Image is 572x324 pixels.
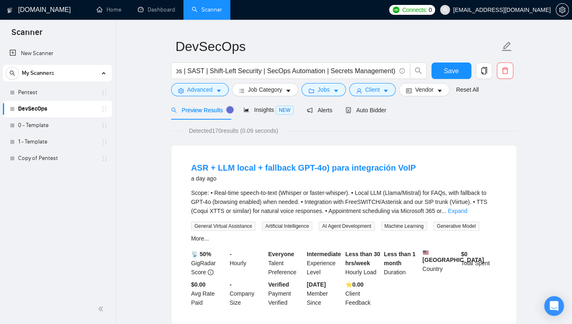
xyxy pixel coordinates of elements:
[393,7,399,13] img: upwork-logo.png
[437,88,442,94] span: caret-down
[285,88,291,94] span: caret-down
[243,107,249,113] span: area-chart
[6,67,19,80] button: search
[556,7,569,13] a: setting
[428,5,432,14] span: 0
[191,281,206,288] b: $0.00
[307,107,313,113] span: notification
[365,85,380,94] span: Client
[415,85,433,94] span: Vendor
[544,296,564,316] div: Open Intercom Messenger
[442,7,448,13] span: user
[262,222,312,231] span: Artificial Intelligence
[456,85,479,94] a: Reset All
[276,106,294,115] span: NEW
[6,70,19,76] span: search
[192,6,222,13] a: searchScanner
[239,88,245,94] span: bars
[344,250,382,277] div: Hourly Load
[191,251,211,257] b: 📡 50%
[333,88,339,94] span: caret-down
[3,65,112,167] li: My Scanners
[356,88,362,94] span: user
[319,222,374,231] span: AI Agent Development
[232,83,298,96] button: barsJob Categorycaret-down
[301,83,346,96] button: folderJobscaret-down
[248,85,282,94] span: Job Category
[171,107,230,113] span: Preview Results
[138,6,175,13] a: dashboardDashboard
[191,235,209,242] a: More...
[344,280,382,307] div: Client Feedback
[229,281,232,288] b: -
[176,66,396,76] input: Search Freelance Jobs...
[448,208,467,214] a: Expand
[266,250,305,277] div: Talent Preference
[228,280,266,307] div: Company Size
[476,62,492,79] button: copy
[345,107,386,113] span: Auto Bidder
[176,36,500,57] input: Scanner name...
[461,251,468,257] b: $ 0
[556,7,568,13] span: setting
[22,65,54,81] span: My Scanners
[190,280,228,307] div: Avg Rate Paid
[382,250,421,277] div: Duration
[101,122,108,129] span: holder
[497,62,513,79] button: delete
[190,250,228,277] div: GigRadar Score
[307,281,326,288] b: [DATE]
[191,222,256,231] span: General Virtual Assistance
[441,208,446,214] span: ...
[229,251,232,257] b: -
[422,250,484,263] b: [GEOGRAPHIC_DATA]
[501,41,512,52] span: edit
[228,250,266,277] div: Hourly
[345,251,380,266] b: Less than 30 hrs/week
[171,107,177,113] span: search
[18,101,96,117] a: DevSecOps
[317,85,330,94] span: Jobs
[399,68,405,74] span: info-circle
[3,45,112,62] li: New Scanner
[381,222,427,231] span: Machine Learning
[349,83,396,96] button: userClientcaret-down
[178,88,184,94] span: setting
[444,66,459,76] span: Save
[187,85,213,94] span: Advanced
[216,88,222,94] span: caret-down
[345,281,364,288] b: ⭐️ 0.00
[98,305,106,313] span: double-left
[97,6,121,13] a: homeHome
[243,106,294,113] span: Insights
[5,26,49,44] span: Scanner
[18,150,96,167] a: Copy of Pentest
[191,188,496,215] div: Scope: • Real-time speech-to-text (Whisper or faster-whisper). • Local LLM (Llama/Mistral) for FA...
[18,84,96,101] a: Pentest
[226,106,234,113] div: Tooltip anchor
[191,163,416,172] a: ASR + LLM local + fallback GPT-4o) para integración VoIP
[421,250,459,277] div: Country
[268,251,294,257] b: Everyone
[384,251,415,266] b: Less than 1 month
[383,88,389,94] span: caret-down
[497,67,513,74] span: delete
[345,107,351,113] span: robot
[268,281,289,288] b: Verified
[459,250,498,277] div: Total Spent
[305,280,344,307] div: Member Since
[433,222,479,231] span: Generative Model
[171,83,229,96] button: settingAdvancedcaret-down
[183,126,284,135] span: Detected 170 results (0.09 seconds)
[7,4,13,17] img: logo
[101,155,108,162] span: holder
[402,5,427,14] span: Connects:
[431,62,471,79] button: Save
[423,250,428,255] img: 🇺🇸
[399,83,449,96] button: idcardVendorcaret-down
[305,250,344,277] div: Experience Level
[101,106,108,112] span: holder
[556,3,569,16] button: setting
[101,139,108,145] span: holder
[266,280,305,307] div: Payment Verified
